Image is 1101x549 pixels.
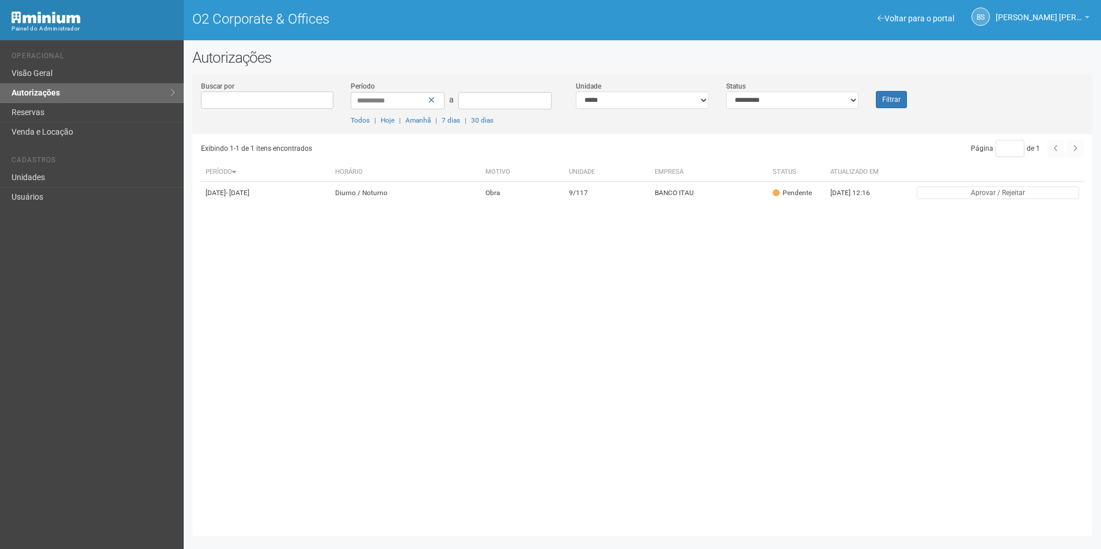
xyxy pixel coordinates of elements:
[192,12,634,26] h1: O2 Corporate & Offices
[351,116,370,124] a: Todos
[576,81,601,91] label: Unidade
[12,156,175,168] li: Cadastros
[435,116,437,124] span: |
[917,186,1079,199] button: Aprovar / Rejeitar
[192,49,1092,66] h2: Autorizações
[471,116,493,124] a: 30 dias
[201,163,331,182] th: Período
[201,81,234,91] label: Buscar por
[996,2,1082,22] span: BIANKA souza cruz cavalcanti
[876,91,907,108] button: Filtrar
[878,14,954,23] a: Voltar para o portal
[351,81,375,91] label: Período
[726,81,746,91] label: Status
[481,182,564,204] td: Obra
[826,182,889,204] td: [DATE] 12:16
[442,116,460,124] a: 7 dias
[449,95,454,104] span: a
[12,24,175,34] div: Painel do Administrador
[773,188,812,198] div: Pendente
[12,12,81,24] img: Minium
[971,7,990,26] a: Bs
[465,116,466,124] span: |
[374,116,376,124] span: |
[381,116,394,124] a: Hoje
[12,52,175,64] li: Operacional
[226,189,249,197] span: - [DATE]
[768,163,826,182] th: Status
[481,163,564,182] th: Motivo
[650,163,768,182] th: Empresa
[650,182,768,204] td: BANCO ITAU
[331,182,481,204] td: Diurno / Noturno
[564,182,650,204] td: 9/117
[971,144,1040,152] span: Página de 1
[996,14,1089,24] a: [PERSON_NAME] [PERSON_NAME]
[201,182,331,204] td: [DATE]
[564,163,650,182] th: Unidade
[331,163,481,182] th: Horário
[405,116,431,124] a: Amanhã
[826,163,889,182] th: Atualizado em
[201,140,639,157] div: Exibindo 1-1 de 1 itens encontrados
[399,116,401,124] span: |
